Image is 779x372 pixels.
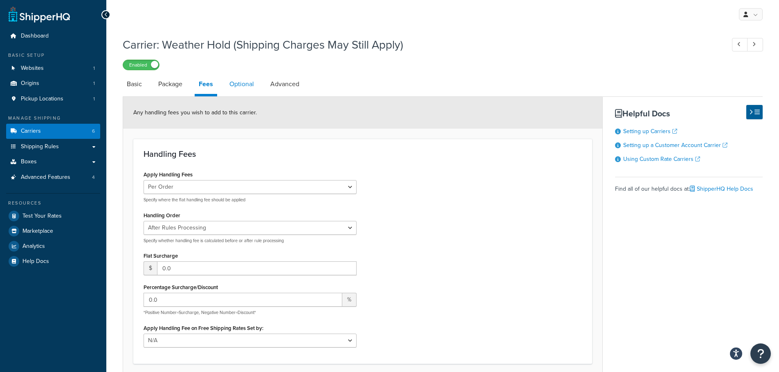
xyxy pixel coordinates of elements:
label: Apply Handling Fees [144,172,193,178]
a: Previous Record [732,38,748,51]
label: Enabled [123,60,159,70]
a: Test Your Rates [6,209,100,223]
li: Advanced Features [6,170,100,185]
a: Next Record [747,38,763,51]
div: Resources [6,200,100,207]
label: Flat Surcharge [144,253,178,259]
label: Percentage Surcharge/Discount [144,284,218,290]
h3: Handling Fees [144,149,582,158]
a: Advanced Features4 [6,170,100,185]
a: Basic [123,74,146,94]
a: ShipperHQ Help Docs [690,185,753,193]
span: Shipping Rules [21,143,59,150]
p: *Positive Number=Surcharge, Negative Number=Discount* [144,310,357,316]
span: Advanced Features [21,174,70,181]
button: Open Resource Center [750,343,771,364]
label: Apply Handling Fee on Free Shipping Rates Set by: [144,325,263,331]
h3: Helpful Docs [615,109,763,118]
a: Help Docs [6,254,100,269]
a: Origins1 [6,76,100,91]
a: Analytics [6,239,100,254]
span: Help Docs [22,258,49,265]
p: Specify where the flat handling fee should be applied [144,197,357,203]
span: Marketplace [22,228,53,235]
a: Websites1 [6,61,100,76]
div: Basic Setup [6,52,100,59]
span: Dashboard [21,33,49,40]
li: Carriers [6,124,100,139]
a: Boxes [6,154,100,169]
a: Shipping Rules [6,139,100,154]
span: 6 [92,128,95,135]
a: Package [154,74,186,94]
span: Any handling fees you wish to add to this carrier. [133,108,257,117]
div: Find all of our helpful docs at: [615,177,763,195]
span: Pickup Locations [21,96,63,102]
a: Pickup Locations1 [6,91,100,107]
a: Optional [225,74,258,94]
span: $ [144,261,157,275]
li: Origins [6,76,100,91]
span: Test Your Rates [22,213,62,220]
li: Pickup Locations [6,91,100,107]
p: Specify whether handling fee is calculated before or after rule processing [144,238,357,244]
span: Boxes [21,158,37,165]
span: 1 [93,80,95,87]
span: 4 [92,174,95,181]
span: % [342,293,357,307]
div: Manage Shipping [6,115,100,122]
span: Websites [21,65,44,72]
a: Fees [195,74,217,96]
span: Analytics [22,243,45,250]
span: 1 [93,65,95,72]
li: Websites [6,61,100,76]
a: Setting up Carriers [623,127,677,136]
a: Setting up a Customer Account Carrier [623,141,727,149]
a: Marketplace [6,224,100,238]
button: Hide Help Docs [746,105,763,119]
a: Carriers6 [6,124,100,139]
a: Advanced [266,74,303,94]
span: 1 [93,96,95,102]
a: Dashboard [6,29,100,44]
h1: Carrier: Weather Hold (Shipping Charges May Still Apply) [123,37,717,53]
span: Carriers [21,128,41,135]
label: Handling Order [144,212,180,218]
a: Using Custom Rate Carriers [623,155,700,163]
span: Origins [21,80,39,87]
